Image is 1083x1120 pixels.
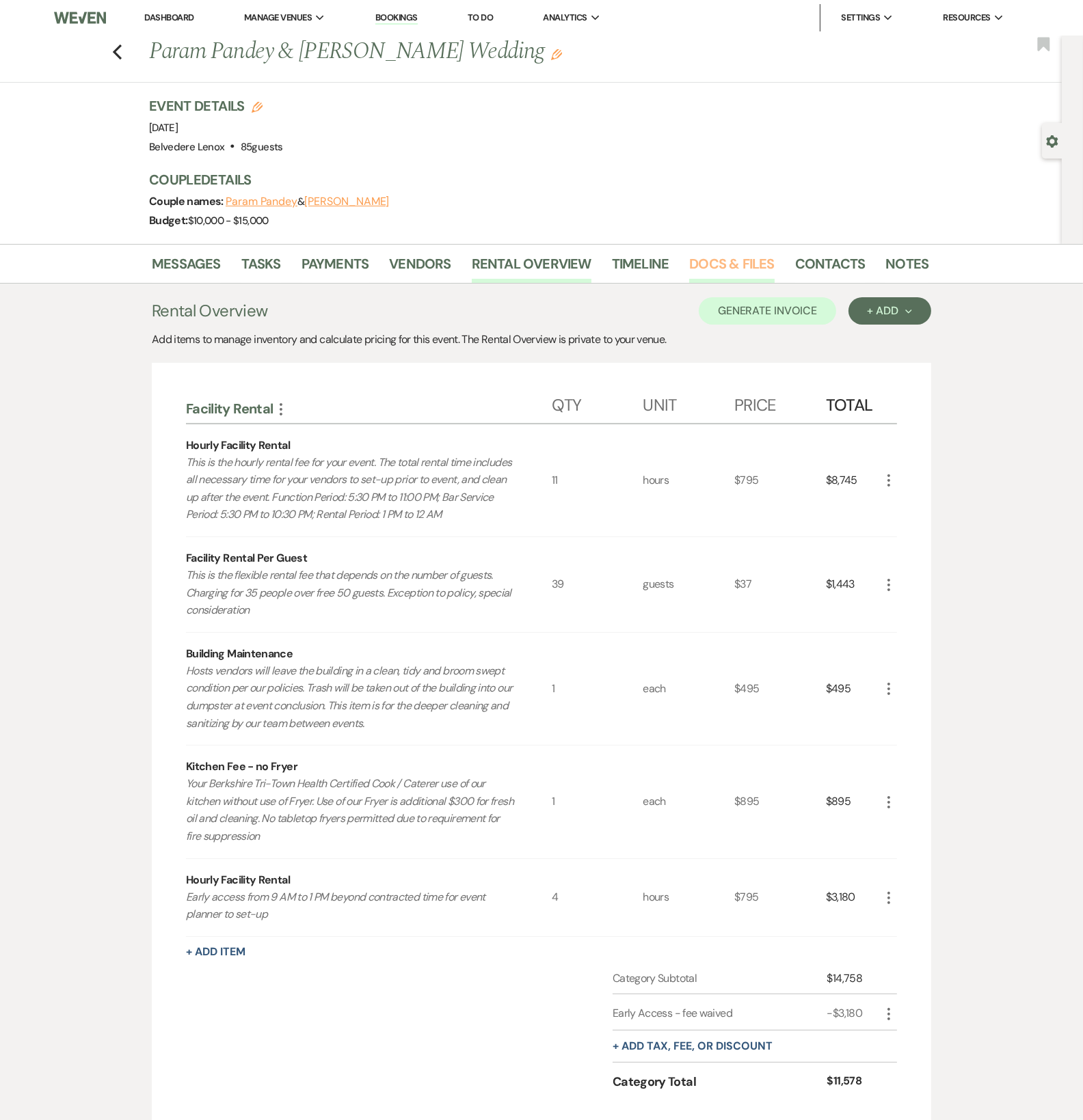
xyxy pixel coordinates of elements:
[552,859,643,936] div: 4
[643,382,734,423] div: Unit
[186,662,515,732] p: Hosts vendors will leave the building in a clean, tidy and broom swept condition per our policies...
[144,12,193,23] a: Dashboard
[152,299,267,323] h3: Rental Overview
[643,746,734,858] div: each
[149,36,762,68] h1: Param Pandey & [PERSON_NAME] Wedding
[468,12,493,23] a: To Do
[826,859,881,936] div: $3,180
[734,424,826,536] div: $795
[885,253,928,283] a: Notes
[149,140,224,154] span: Belvedere Lenox
[643,537,734,632] div: guests
[734,746,826,858] div: $895
[826,633,881,745] div: $495
[699,297,836,325] button: Generate Invoice
[827,1073,881,1091] div: $11,578
[241,253,281,283] a: Tasks
[472,253,591,283] a: Rental Overview
[302,253,369,283] a: Payments
[613,1041,773,1052] button: + Add tax, fee, or discount
[795,253,866,283] a: Contacts
[186,775,515,845] p: Your Berkshire Tri-Town Health Certified Cook / Caterer use of our kitchen without use of Fryer. ...
[226,196,297,207] button: Param Pandey
[826,382,881,423] div: Total
[826,746,881,858] div: $895
[149,96,283,115] h3: Event Details
[186,759,297,775] div: Kitchen Fee - no Fryer
[543,11,587,25] span: Analytics
[613,970,827,987] div: Category Subtotal
[868,305,912,316] div: + Add
[149,121,178,135] span: [DATE]
[244,11,312,25] span: Manage Venues
[152,331,931,348] div: Add items to manage inventory and calculate pricing for this event. The Rental Overview is privat...
[149,170,915,189] h3: Couple Details
[613,1073,827,1091] div: Category Total
[54,3,106,32] img: Weven Logo
[186,888,515,923] p: Early access from 9 AM to 1 PM beyond contracted time for event planner to set-up
[827,970,881,987] div: $14,758
[552,537,643,632] div: 39
[827,1005,881,1022] div: -$3,180
[186,437,290,454] div: Hourly Facility Rental
[643,424,734,536] div: hours
[689,253,774,283] a: Docs & Files
[186,566,515,619] p: This is the flexible rental fee that depends on the number of guests. Charging for 35 people over...
[551,48,562,60] button: Edit
[841,11,880,25] span: Settings
[186,400,552,418] div: Facility Rental
[186,550,307,566] div: Facility Rental Per Guest
[643,859,734,936] div: hours
[552,633,643,745] div: 1
[188,214,269,228] span: $10,000 - $15,000
[734,633,826,745] div: $495
[149,194,226,208] span: Couple names:
[734,382,826,423] div: Price
[826,537,881,632] div: $1,443
[826,424,881,536] div: $8,745
[304,196,389,207] button: [PERSON_NAME]
[375,12,418,25] a: Bookings
[186,646,293,662] div: Building Maintenance
[944,11,991,25] span: Resources
[734,537,826,632] div: $37
[643,633,734,745] div: each
[149,213,188,228] span: Budget:
[186,454,515,523] p: This is the hourly rental fee for your event. The total rental time includes all necessary time f...
[552,424,643,536] div: 11
[152,253,221,283] a: Messages
[241,140,283,154] span: 85 guests
[612,253,669,283] a: Timeline
[734,859,826,936] div: $795
[613,1005,827,1022] div: Early Access - fee waived
[186,872,290,888] div: Hourly Facility Rental
[552,382,643,423] div: Qty
[186,946,245,957] button: + Add Item
[1046,134,1058,147] button: Open lead details
[389,253,451,283] a: Vendors
[226,195,389,208] span: &
[552,746,643,858] div: 1
[848,297,931,325] button: + Add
